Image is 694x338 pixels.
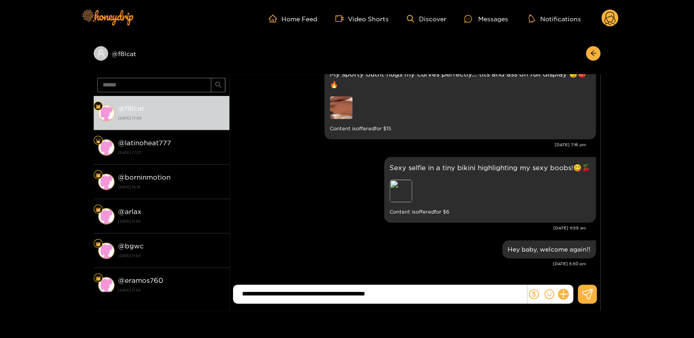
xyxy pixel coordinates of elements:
[330,124,590,134] small: Content is offered for $ 15
[95,104,101,109] img: Fan Level
[508,246,590,253] div: Hey baby, welcome again!!
[384,157,596,223] div: Aug. 23, 11:59 am
[94,46,229,61] div: @f8lcat
[269,14,281,23] span: home
[95,138,101,143] img: Fan Level
[118,114,225,122] strong: [DATE] 17:50
[118,242,144,250] strong: @ bgwc
[586,46,600,61] button: arrow-left
[234,225,586,231] div: [DATE] 11:59 am
[390,162,590,173] p: Sexy selfie in a tiny bikini highlighting my sexy boobs!😋🍒
[335,14,389,23] a: Video Shorts
[95,241,101,247] img: Fan Level
[234,142,586,148] div: [DATE] 7:16 pm
[324,63,596,139] div: Aug. 22, 7:16 pm
[118,183,225,191] strong: [DATE] 16:18
[544,289,554,299] span: smile
[95,276,101,281] img: Fan Level
[527,287,541,301] button: dollar
[211,78,225,92] button: search
[98,139,114,156] img: conversation
[118,173,171,181] strong: @ borninmotion
[98,174,114,190] img: conversation
[98,243,114,259] img: conversation
[118,105,144,112] strong: @ f8lcat
[330,96,352,119] img: preview
[118,276,163,284] strong: @ eramos760
[118,286,225,294] strong: [DATE] 11:59
[526,14,583,23] button: Notifications
[335,14,348,23] span: video-camera
[98,277,114,293] img: conversation
[269,14,317,23] a: Home Feed
[118,148,225,157] strong: [DATE] 17:23
[118,139,171,147] strong: @ latinoheat777
[464,14,508,24] div: Messages
[97,49,105,57] span: user
[330,69,590,90] p: My sporty outfit hugs my curves perfectly… tits and ass on full display 😏🍑🔥
[95,172,101,178] img: Fan Level
[529,289,539,299] span: dollar
[502,240,596,258] div: Aug. 23, 5:50 pm
[390,207,590,217] small: Content is offered for $ 6
[98,105,114,121] img: conversation
[118,252,225,260] strong: [DATE] 11:59
[407,15,446,23] a: Discover
[95,207,101,212] img: Fan Level
[234,261,586,267] div: [DATE] 5:50 pm
[118,217,225,225] strong: [DATE] 11:59
[215,81,222,89] span: search
[118,208,142,215] strong: @ arlax
[98,208,114,224] img: conversation
[590,50,597,57] span: arrow-left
